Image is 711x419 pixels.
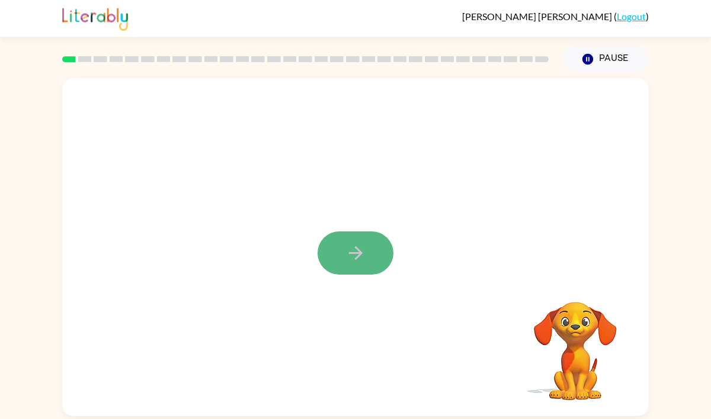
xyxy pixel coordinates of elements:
[563,46,649,73] button: Pause
[516,283,635,402] video: Your browser must support playing .mp4 files to use Literably. Please try using another browser.
[462,11,649,22] div: ( )
[617,11,646,22] a: Logout
[462,11,614,22] span: [PERSON_NAME] [PERSON_NAME]
[62,5,128,31] img: Literably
